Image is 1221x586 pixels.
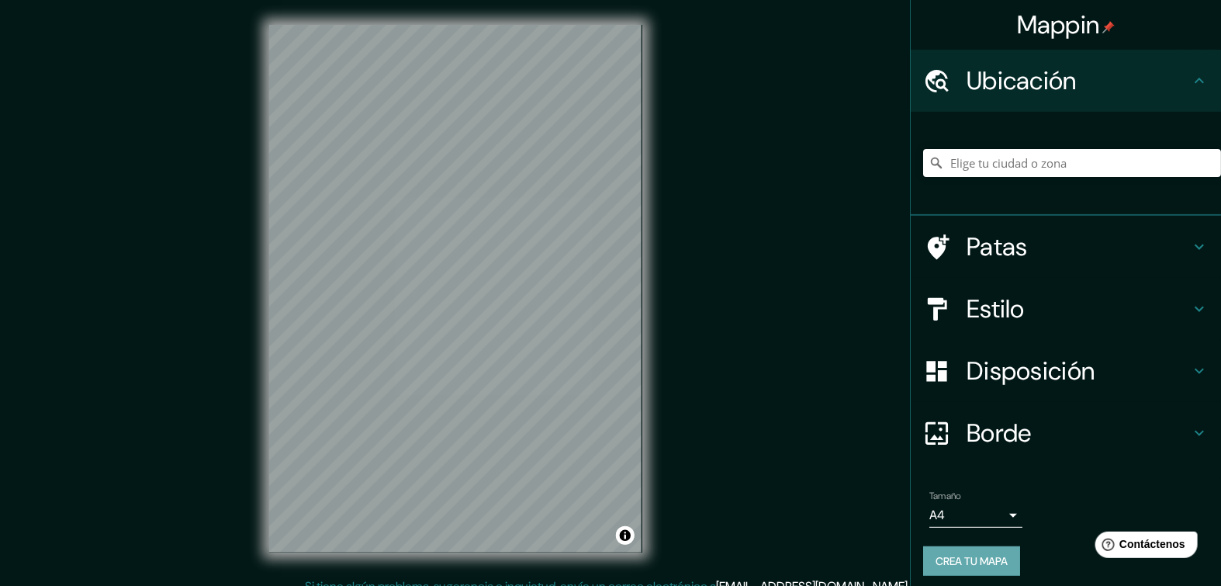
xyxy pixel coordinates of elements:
[967,355,1095,387] font: Disposición
[911,278,1221,340] div: Estilo
[936,554,1008,568] font: Crea tu mapa
[967,293,1025,325] font: Estilo
[923,546,1020,576] button: Crea tu mapa
[967,231,1028,263] font: Patas
[1017,9,1100,41] font: Mappin
[911,50,1221,112] div: Ubicación
[1083,525,1204,569] iframe: Lanzador de widgets de ayuda
[929,507,945,523] font: A4
[616,526,635,545] button: Activar o desactivar atribución
[929,490,961,502] font: Tamaño
[269,25,642,553] canvas: Mapa
[911,402,1221,464] div: Borde
[967,417,1032,449] font: Borde
[967,64,1077,97] font: Ubicación
[929,503,1022,528] div: A4
[923,149,1221,177] input: Elige tu ciudad o zona
[911,340,1221,402] div: Disposición
[1102,21,1115,33] img: pin-icon.png
[911,216,1221,278] div: Patas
